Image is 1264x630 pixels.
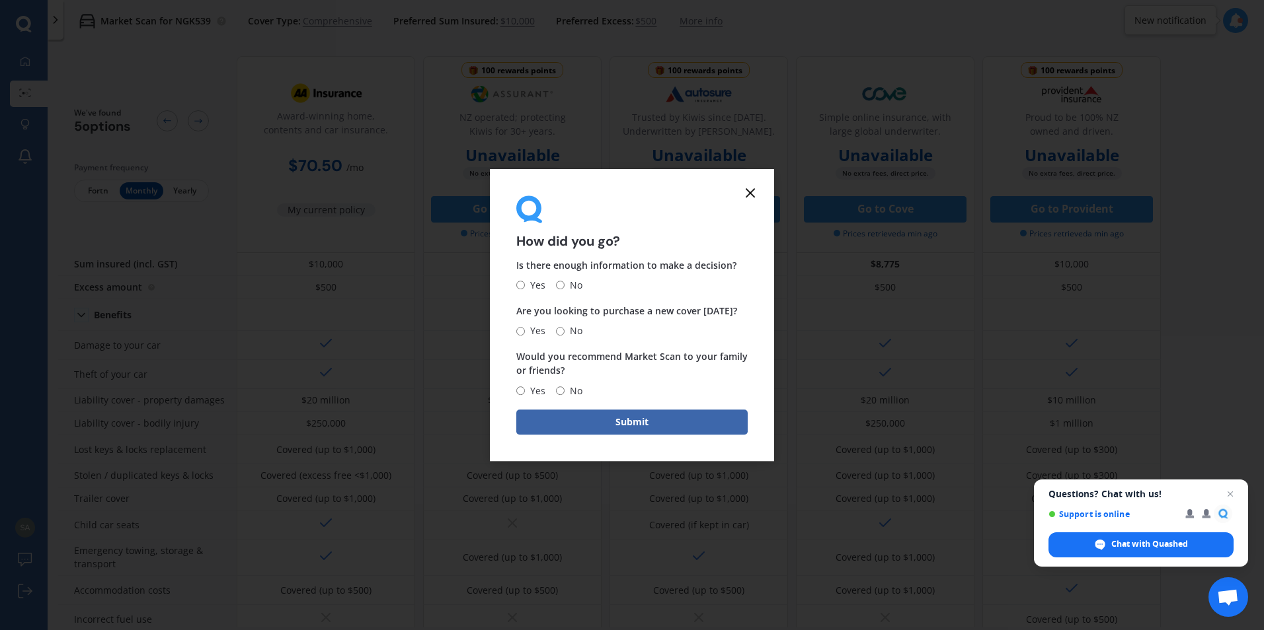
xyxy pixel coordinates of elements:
span: Chat with Quashed [1111,538,1188,550]
span: Yes [525,383,545,399]
span: Are you looking to purchase a new cover [DATE]? [516,304,737,317]
button: Submit [516,409,748,435]
span: No [565,383,582,399]
input: No [556,386,565,395]
input: Yes [516,281,525,290]
span: Questions? Chat with us! [1048,489,1234,499]
input: No [556,327,565,335]
input: Yes [516,327,525,335]
span: Yes [525,277,545,293]
input: No [556,281,565,290]
span: Support is online [1048,509,1176,519]
span: No [565,323,582,339]
input: Yes [516,386,525,395]
span: Would you recommend Market Scan to your family or friends? [516,351,748,377]
span: Chat with Quashed [1048,532,1234,557]
span: Is there enough information to make a decision? [516,259,736,271]
div: How did you go? [516,195,748,248]
span: No [565,277,582,293]
span: Yes [525,323,545,339]
a: Open chat [1208,577,1248,617]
